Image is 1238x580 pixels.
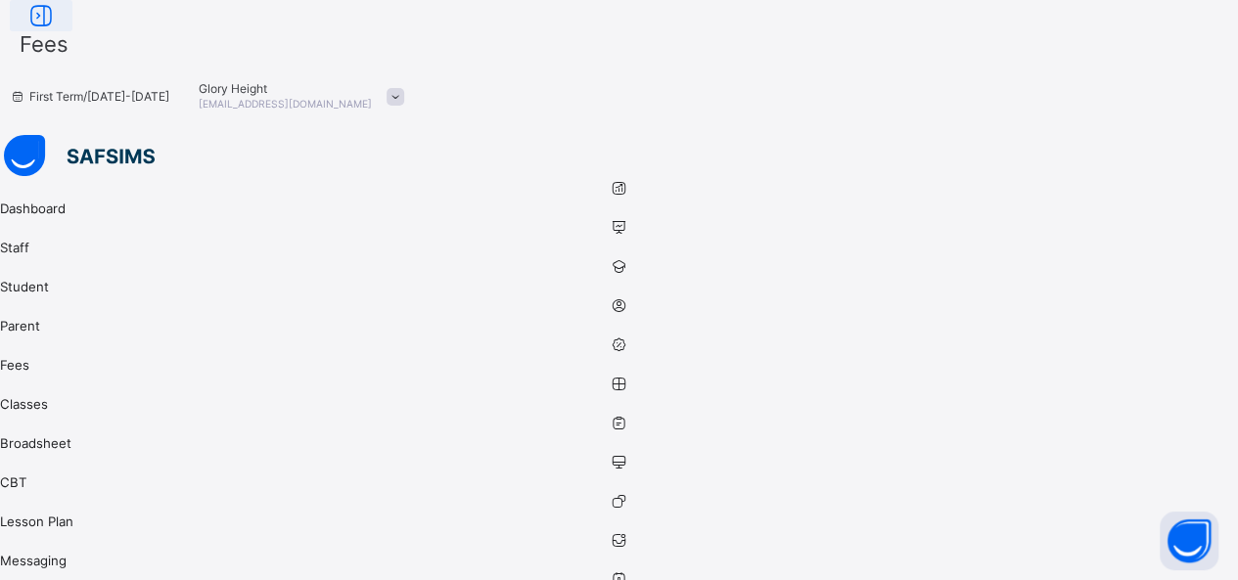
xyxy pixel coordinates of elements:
span: Fees [20,31,69,57]
div: GloryHeight [189,81,414,111]
span: [EMAIL_ADDRESS][DOMAIN_NAME] [199,98,372,110]
span: session/term information [10,89,169,104]
span: Glory Height [199,81,372,96]
img: safsims [4,135,155,176]
button: Open asap [1160,512,1218,570]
